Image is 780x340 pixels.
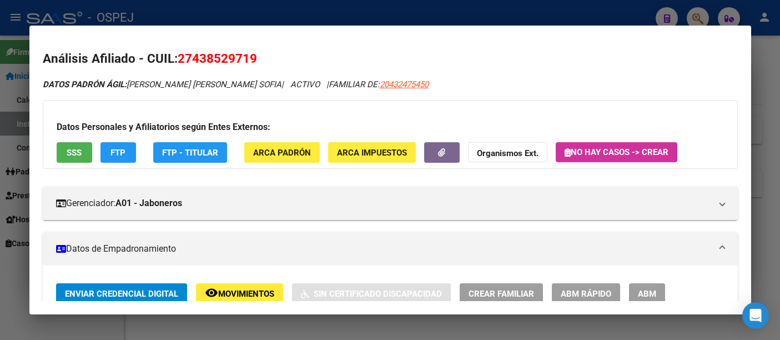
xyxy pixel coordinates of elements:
div: Open Intercom Messenger [742,302,769,329]
span: FTP [110,148,125,158]
span: Sin Certificado Discapacidad [314,289,442,299]
span: ABM Rápido [561,289,611,299]
span: SSS [67,148,82,158]
button: SSS [57,142,92,163]
span: Crear Familiar [469,289,534,299]
button: ABM Rápido [552,283,620,304]
span: ARCA Padrón [253,148,311,158]
span: FTP - Titular [162,148,218,158]
h3: Datos Personales y Afiliatorios según Entes Externos: [57,121,724,134]
mat-expansion-panel-header: Datos de Empadronamiento [43,232,738,266]
span: No hay casos -> Crear [565,147,668,157]
span: ARCA Impuestos [337,148,407,158]
button: ABM [629,283,665,304]
button: Organismos Ext. [468,142,547,163]
mat-panel-title: Datos de Empadronamiento [56,242,711,256]
button: No hay casos -> Crear [556,142,677,162]
span: FAMILIAR DE: [329,79,429,89]
button: Enviar Credencial Digital [56,283,187,304]
i: | ACTIVO | [43,79,429,89]
strong: DATOS PADRÓN ÁGIL: [43,79,127,89]
span: 27438529719 [178,51,257,66]
span: 20432475450 [380,79,429,89]
strong: Organismos Ext. [477,148,539,158]
button: ARCA Impuestos [328,142,416,163]
button: FTP - Titular [153,142,227,163]
mat-panel-title: Gerenciador: [56,197,711,210]
span: Movimientos [218,289,274,299]
span: Enviar Credencial Digital [65,289,178,299]
h2: Análisis Afiliado - CUIL: [43,49,738,68]
button: Movimientos [196,283,283,304]
span: ABM [638,289,656,299]
button: Crear Familiar [460,283,543,304]
mat-expansion-panel-header: Gerenciador:A01 - Jaboneros [43,187,738,220]
span: [PERSON_NAME] [PERSON_NAME] SOFIA [43,79,281,89]
button: Sin Certificado Discapacidad [292,283,451,304]
button: ARCA Padrón [244,142,320,163]
mat-icon: remove_red_eye [205,286,218,299]
strong: A01 - Jaboneros [115,197,182,210]
button: FTP [100,142,136,163]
